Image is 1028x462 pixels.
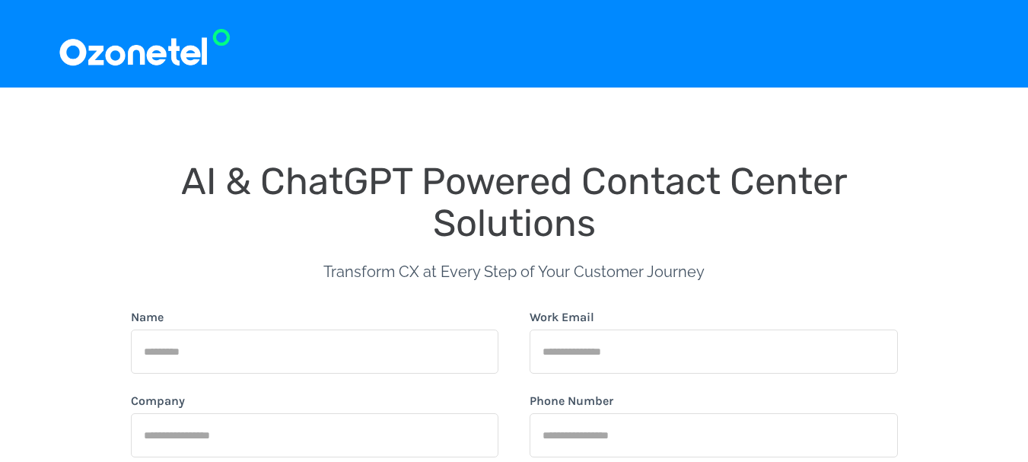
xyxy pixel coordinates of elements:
[131,392,185,410] label: Company
[530,308,594,327] label: Work Email
[530,392,613,410] label: Phone Number
[181,159,857,245] span: AI & ChatGPT Powered Contact Center Solutions
[323,263,705,281] span: Transform CX at Every Step of Your Customer Journey
[131,308,164,327] label: Name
